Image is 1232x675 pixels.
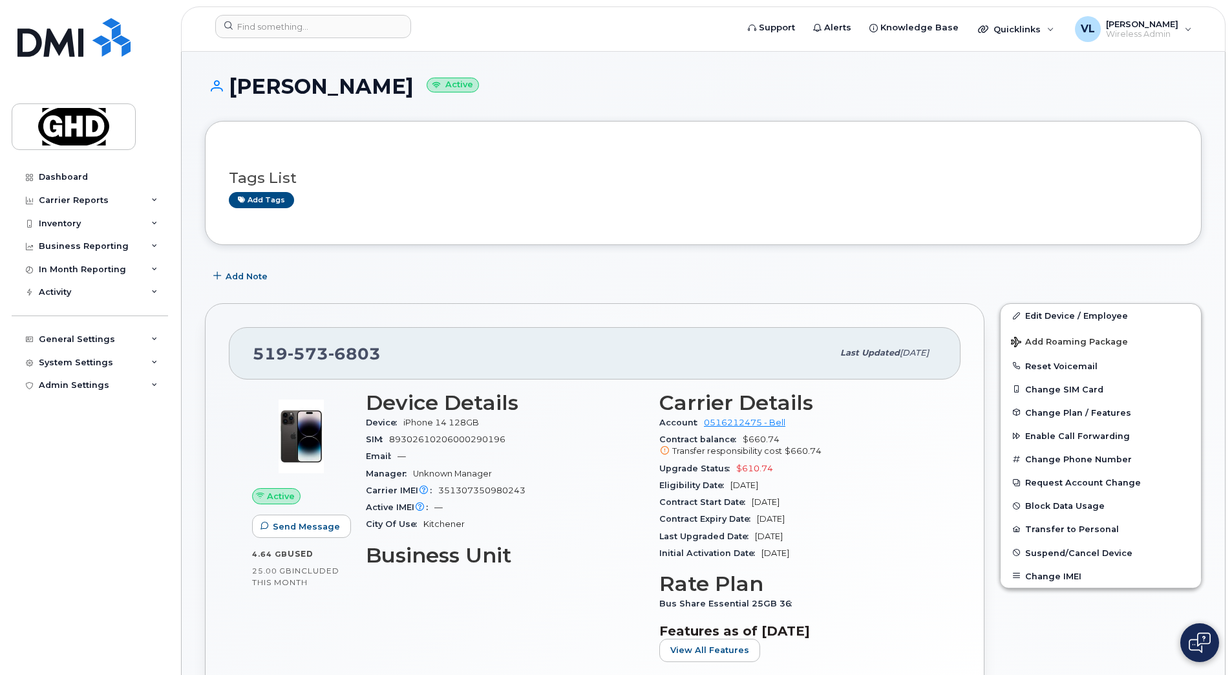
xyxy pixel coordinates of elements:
span: Unknown Manager [413,469,492,478]
button: View All Features [659,639,760,662]
span: 6803 [328,344,381,363]
span: City Of Use [366,519,423,529]
span: Send Message [273,520,340,533]
h3: Tags List [229,170,1178,186]
span: used [288,549,313,559]
span: [DATE] [757,514,785,524]
span: — [434,502,443,512]
span: Account [659,418,704,427]
span: $660.74 [785,446,822,456]
button: Add Note [205,264,279,288]
span: Kitchener [423,519,465,529]
span: Contract Start Date [659,497,752,507]
span: Change Plan / Features [1025,407,1131,417]
span: 573 [288,344,328,363]
span: [DATE] [730,480,758,490]
span: Contract Expiry Date [659,514,757,524]
h3: Rate Plan [659,572,937,595]
a: 0516212475 - Bell [704,418,785,427]
span: Active [267,490,295,502]
span: Eligibility Date [659,480,730,490]
button: Enable Call Forwarding [1001,424,1201,447]
button: Block Data Usage [1001,494,1201,517]
span: 89302610206000290196 [389,434,505,444]
span: iPhone 14 128GB [403,418,479,427]
span: Add Roaming Package [1011,337,1128,349]
span: Device [366,418,403,427]
button: Suspend/Cancel Device [1001,541,1201,564]
span: View All Features [670,644,749,656]
span: [DATE] [900,348,929,358]
h3: Business Unit [366,544,644,567]
button: Send Message [252,515,351,538]
span: Suspend/Cancel Device [1025,548,1132,557]
span: Last updated [840,348,900,358]
span: [DATE] [755,531,783,541]
span: Upgrade Status [659,464,736,473]
a: Edit Device / Employee [1001,304,1201,327]
span: Add Note [226,270,268,283]
span: Active IMEI [366,502,434,512]
span: Carrier IMEI [366,486,438,495]
span: $610.74 [736,464,773,473]
small: Active [427,78,479,92]
img: Open chat [1189,632,1211,653]
span: $660.74 [659,434,937,458]
button: Request Account Change [1001,471,1201,494]
span: 351307350980243 [438,486,526,495]
span: [DATE] [752,497,780,507]
span: SIM [366,434,389,444]
span: Initial Activation Date [659,548,761,558]
button: Transfer to Personal [1001,517,1201,541]
span: Email [366,451,398,461]
h3: Features as of [DATE] [659,623,937,639]
span: 25.00 GB [252,566,292,575]
span: Enable Call Forwarding [1025,431,1130,441]
button: Change IMEI [1001,564,1201,588]
button: Change Plan / Features [1001,401,1201,424]
h1: [PERSON_NAME] [205,75,1202,98]
button: Reset Voicemail [1001,354,1201,378]
button: Change Phone Number [1001,447,1201,471]
h3: Device Details [366,391,644,414]
span: included this month [252,566,339,587]
span: 4.64 GB [252,550,288,559]
span: — [398,451,406,461]
span: Bus Share Essential 25GB 36 [659,599,798,608]
button: Change SIM Card [1001,378,1201,401]
span: Manager [366,469,413,478]
a: Add tags [229,192,294,208]
img: image20231002-3703462-njx0qo.jpeg [262,398,340,475]
span: 519 [253,344,381,363]
span: Last Upgraded Date [659,531,755,541]
span: Transfer responsibility cost [672,446,782,456]
span: Contract balance [659,434,743,444]
h3: Carrier Details [659,391,937,414]
span: [DATE] [761,548,789,558]
button: Add Roaming Package [1001,328,1201,354]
